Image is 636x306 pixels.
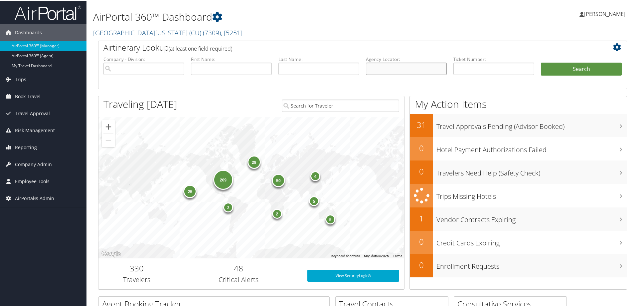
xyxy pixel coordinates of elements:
[278,55,359,62] label: Last Name:
[203,28,221,37] span: ( 7309 )
[213,169,233,189] div: 209
[282,99,399,111] input: Search for Traveler
[102,133,115,147] button: Zoom out
[579,3,632,23] a: [PERSON_NAME]
[453,55,534,62] label: Ticket Number:
[93,28,242,37] a: [GEOGRAPHIC_DATA][US_STATE] (CU)
[180,262,297,273] h2: 48
[436,118,627,131] h3: Travel Approvals Pending (Advisor Booked)
[247,154,260,168] div: 28
[180,274,297,284] h3: Critical Alerts
[393,253,402,257] a: Terms (opens in new tab)
[436,188,627,200] h3: Trips Missing Hotels
[191,55,272,62] label: First Name:
[410,142,433,153] h2: 0
[410,113,627,137] a: 31Travel Approvals Pending (Advisor Booked)
[15,4,81,20] img: airportal-logo.png
[541,62,622,75] button: Search
[309,195,319,205] div: 5
[103,274,170,284] h3: Travelers
[310,170,320,180] div: 4
[103,41,578,53] h2: Airtinerary Lookup
[93,9,452,23] h1: AirPortal 360™ Dashboard
[307,269,399,281] a: View SecurityLogic®
[436,234,627,247] h3: Credit Cards Expiring
[410,259,433,270] h2: 0
[364,253,389,257] span: Map data ©2025
[15,122,55,138] span: Risk Management
[410,235,433,247] h2: 0
[15,189,54,206] span: AirPortal® Admin
[223,202,233,212] div: 2
[103,262,170,273] h2: 330
[169,44,232,52] span: (at least one field required)
[272,173,285,186] div: 50
[436,258,627,270] h3: Enrollment Requests
[410,160,627,183] a: 0Travelers Need Help (Safety Check)
[183,184,197,197] div: 25
[436,141,627,154] h3: Hotel Payment Authorizations Failed
[410,212,433,223] h2: 1
[331,253,360,258] button: Keyboard shortcuts
[100,249,122,258] img: Google
[15,139,37,155] span: Reporting
[103,55,184,62] label: Company - Division:
[410,97,627,111] h1: My Action Items
[272,208,282,218] div: 2
[15,24,42,40] span: Dashboards
[410,165,433,176] h2: 0
[410,230,627,253] a: 0Credit Cards Expiring
[410,119,433,130] h2: 31
[221,28,242,37] span: , [ 5251 ]
[100,249,122,258] a: Open this area in Google Maps (opens a new window)
[325,214,335,224] div: 5
[103,97,177,111] h1: Traveling [DATE]
[102,120,115,133] button: Zoom in
[15,105,50,121] span: Travel Approval
[410,183,627,207] a: Trips Missing Hotels
[366,55,447,62] label: Agency Locator:
[15,155,52,172] span: Company Admin
[15,71,26,87] span: Trips
[584,10,625,17] span: [PERSON_NAME]
[436,164,627,177] h3: Travelers Need Help (Safety Check)
[15,172,50,189] span: Employee Tools
[436,211,627,224] h3: Vendor Contracts Expiring
[410,207,627,230] a: 1Vendor Contracts Expiring
[410,137,627,160] a: 0Hotel Payment Authorizations Failed
[15,88,41,104] span: Book Travel
[410,253,627,277] a: 0Enrollment Requests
